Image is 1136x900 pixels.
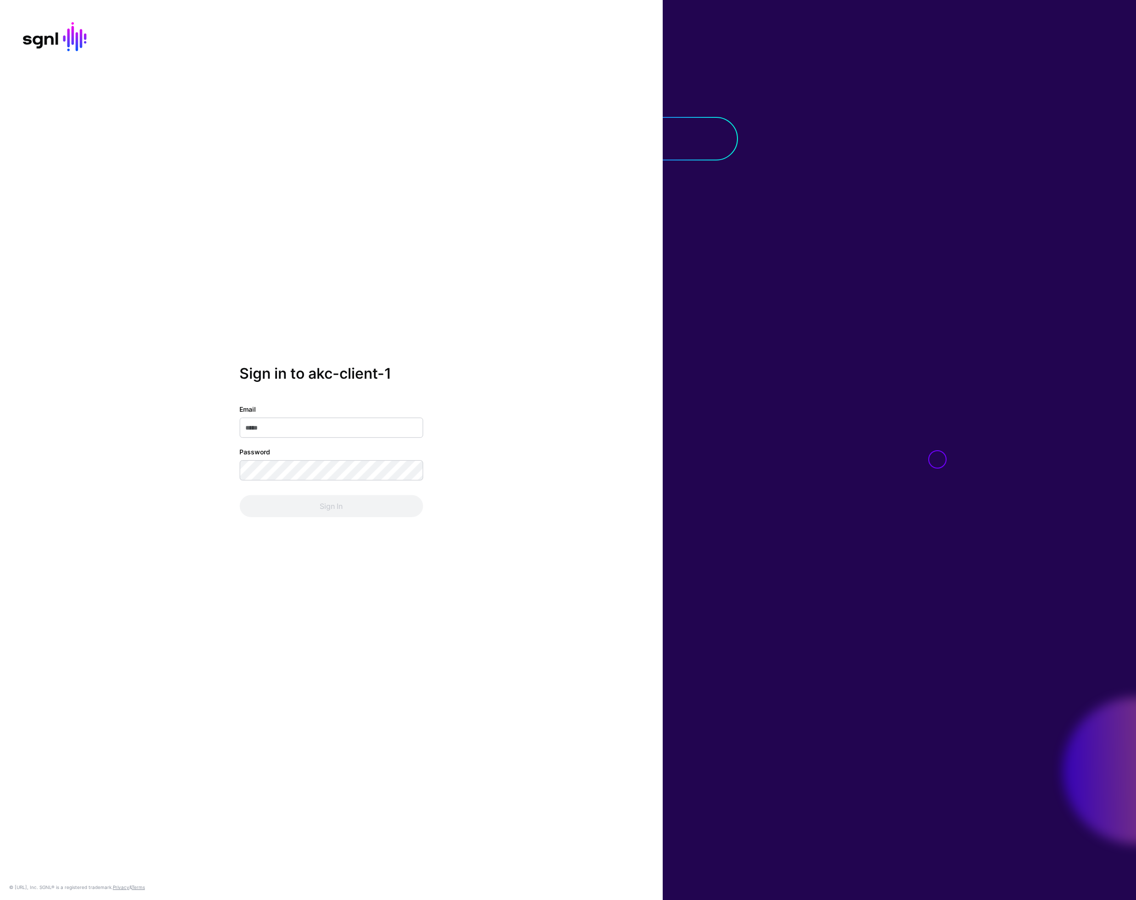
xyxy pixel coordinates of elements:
label: Password [239,447,270,457]
label: Email [239,404,256,414]
h2: Sign in to akc-client-1 [239,364,423,382]
div: © [URL], Inc. SGNL® is a registered trademark. & [9,883,145,891]
a: Privacy [113,884,129,890]
a: Terms [132,884,145,890]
